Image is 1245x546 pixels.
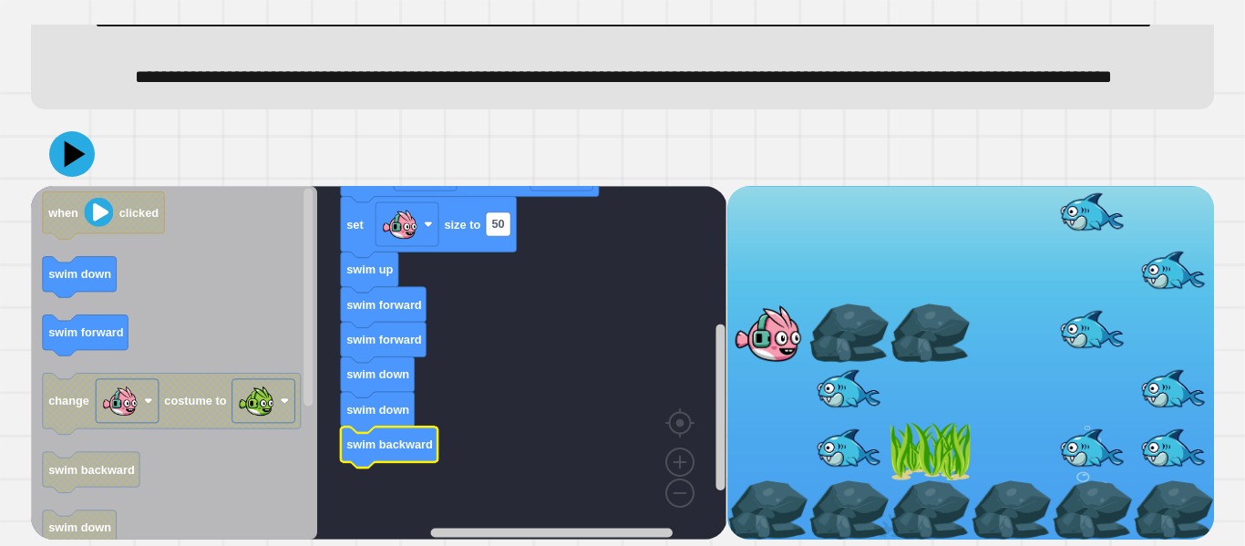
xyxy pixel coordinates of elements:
text: swim forward [48,325,124,339]
text: swim forward [346,297,422,311]
text: swim backward [346,438,433,451]
text: swim down [346,402,409,416]
text: swim down [48,267,111,281]
text: swim up [346,263,393,276]
text: set [346,217,364,231]
text: clicked [119,205,159,219]
text: size to [445,217,481,231]
text: swim forward [346,333,422,346]
text: 50 [492,217,505,231]
text: when [47,205,78,219]
div: Blockly Workspace [31,186,726,540]
text: change [48,394,89,407]
text: swim backward [48,462,135,476]
text: swim down [48,520,111,534]
text: costume to [165,394,227,407]
text: swim down [346,367,409,381]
